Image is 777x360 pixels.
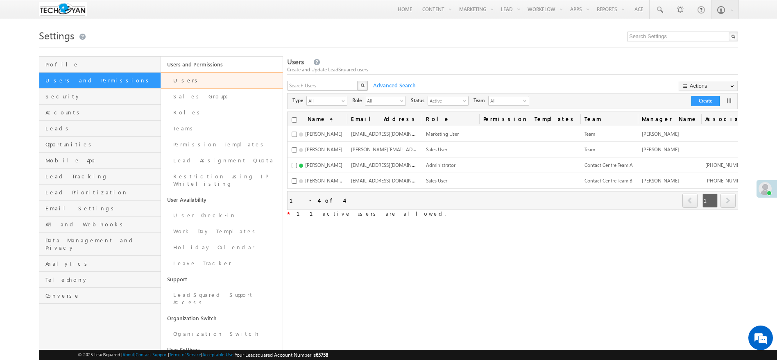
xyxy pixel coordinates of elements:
span: Converse [45,292,159,299]
span: [PERSON_NAME] [305,131,342,137]
a: Security [39,89,161,105]
span: Sales User [426,146,447,153]
img: Custom Logo [39,2,87,16]
span: Opportunities [45,141,159,148]
div: 1 - 4 of 4 [290,196,344,205]
span: Accounts [45,109,159,116]
a: LeadSquared Support Access [161,287,283,310]
a: Roles [161,105,283,121]
span: Security [45,93,159,100]
span: Team [584,146,595,153]
a: Contact Support [136,352,168,357]
span: Contact Centre Team B [584,178,632,184]
span: Your Leadsquared Account Number is [235,352,328,358]
a: User Settings [161,342,283,358]
span: [PERSON_NAME] 2 [305,177,346,184]
a: Analytics [39,256,161,272]
span: Lead Tracking [45,173,159,180]
a: Sales Groups [161,89,283,105]
a: Acceptable Use [202,352,233,357]
span: Data Management and Privacy [45,237,159,251]
span: (sorted ascending) [326,116,333,123]
span: Role [352,97,365,104]
input: Search Users [287,81,358,91]
span: All [307,96,340,105]
button: Create [691,96,720,106]
span: [PERSON_NAME] [305,162,342,168]
a: Users and Permissions [161,57,283,72]
a: Permission Templates [161,137,283,153]
a: next [720,194,736,207]
a: Lead Tracking [39,169,161,185]
div: Create and Update LeadSquared users [287,66,738,73]
a: Accounts [39,105,161,121]
span: Users and Permissions [45,77,159,84]
span: © 2025 LeadSquared | | | | | [78,351,328,359]
a: Users and Permissions [39,73,161,89]
span: Marketing User [426,131,459,137]
input: Search Settings [627,32,738,41]
span: 1 [702,194,718,207]
span: [EMAIL_ADDRESS][DOMAIN_NAME] [351,177,429,184]
span: [PERSON_NAME] [642,131,679,137]
span: 65758 [316,352,328,358]
span: select [400,98,407,103]
span: [PHONE_NUMBER] [705,162,747,168]
a: Lead Prioritization [39,185,161,201]
a: Organization Switch [161,310,283,326]
a: Teams [161,121,283,137]
span: Administrator [426,162,455,168]
button: Actions [679,81,738,91]
span: next [720,194,736,207]
span: Telephony [45,276,159,283]
span: Settings [39,29,74,42]
span: Advanced Search [369,82,418,89]
a: prev [682,194,698,207]
span: Users [287,57,304,66]
a: User Availability [161,192,283,207]
span: [PERSON_NAME] [305,146,342,153]
span: [PERSON_NAME] [642,178,679,184]
a: Terms of Service [169,352,201,357]
span: [PERSON_NAME] [642,146,679,153]
span: [EMAIL_ADDRESS][DOMAIN_NAME] [351,130,429,137]
a: Email Address [347,112,422,126]
span: [PERSON_NAME][EMAIL_ADDRESS][DOMAIN_NAME] [351,146,467,153]
span: Type [292,97,306,104]
a: About [122,352,134,357]
a: Name [304,112,337,126]
span: select [463,98,469,103]
a: User Check-in [161,207,283,223]
span: [EMAIL_ADDRESS][DOMAIN_NAME] [351,161,429,168]
a: Data Management and Privacy [39,232,161,256]
a: Role [422,112,479,126]
a: API and Webhooks [39,216,161,232]
span: Leads [45,125,159,132]
a: Email Settings [39,201,161,216]
a: Converse [39,288,161,304]
a: Lead Assignment Quota [161,153,283,169]
img: Search [360,83,365,87]
a: Holiday Calendar [161,239,283,255]
span: active users are allowed. [290,210,446,217]
span: API and Webhooks [45,221,159,228]
a: Mobile App [39,153,161,169]
a: Work Day Templates [161,223,283,239]
a: Profile [39,57,161,73]
span: Analytics [45,260,159,267]
span: Lead Prioritization [45,189,159,196]
span: select [342,98,348,103]
span: All [365,96,399,105]
a: Support [161,271,283,287]
span: Mobile App [45,157,159,164]
span: All [489,96,521,105]
a: Leave Tracker [161,255,283,271]
span: Email Settings [45,205,159,212]
span: Active [428,96,462,105]
a: Opportunities [39,137,161,153]
span: Manager Name [638,112,701,126]
span: prev [682,194,698,207]
span: Permission Templates [479,112,580,126]
a: Users [161,72,283,89]
span: Contact Centre Team A [584,162,633,168]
